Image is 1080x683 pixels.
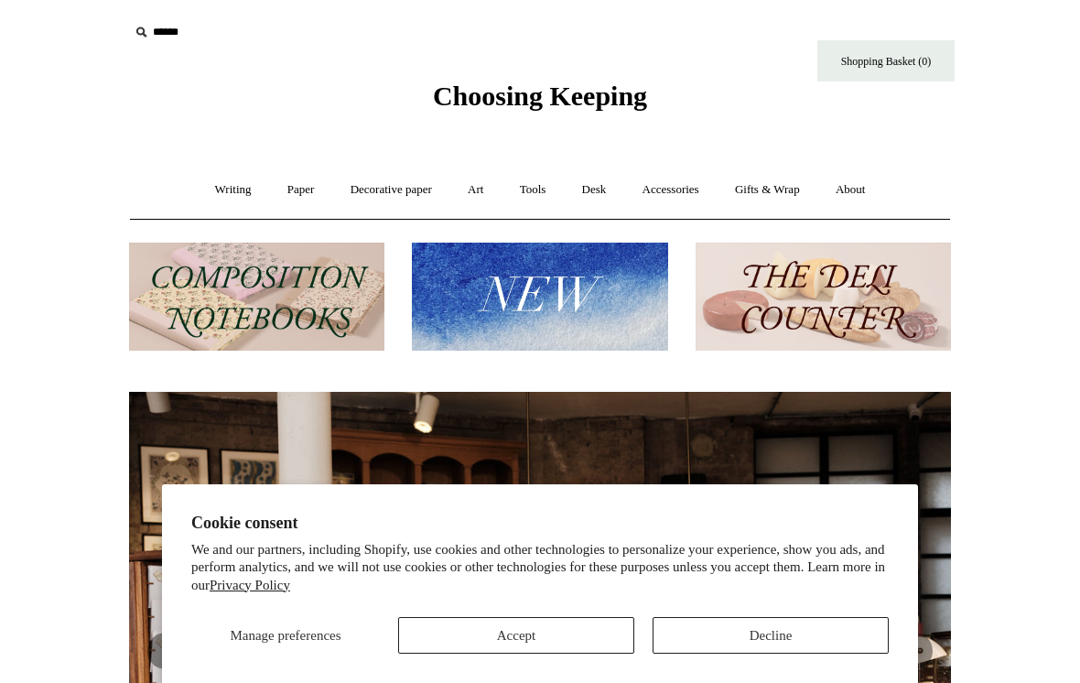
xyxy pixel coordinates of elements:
img: 202302 Composition ledgers.jpg__PID:69722ee6-fa44-49dd-a067-31375e5d54ec [129,243,384,352]
a: Decorative paper [334,166,448,214]
a: Choosing Keeping [433,95,647,108]
a: Desk [566,166,623,214]
a: Shopping Basket (0) [817,40,955,81]
p: We and our partners, including Shopify, use cookies and other technologies to personalize your ex... [191,541,889,595]
a: Accessories [626,166,716,214]
button: Previous [147,633,184,669]
img: The Deli Counter [696,243,951,352]
span: Manage preferences [230,628,340,643]
a: Writing [199,166,268,214]
span: Choosing Keeping [433,81,647,111]
a: Art [451,166,500,214]
a: Privacy Policy [210,578,290,592]
a: About [819,166,882,214]
button: Accept [398,617,634,654]
button: Manage preferences [191,617,380,654]
img: New.jpg__PID:f73bdf93-380a-4a35-bcfe-7823039498e1 [412,243,667,352]
a: Paper [271,166,331,214]
a: Tools [503,166,563,214]
a: Gifts & Wrap [718,166,816,214]
h2: Cookie consent [191,514,889,533]
button: Decline [653,617,889,654]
